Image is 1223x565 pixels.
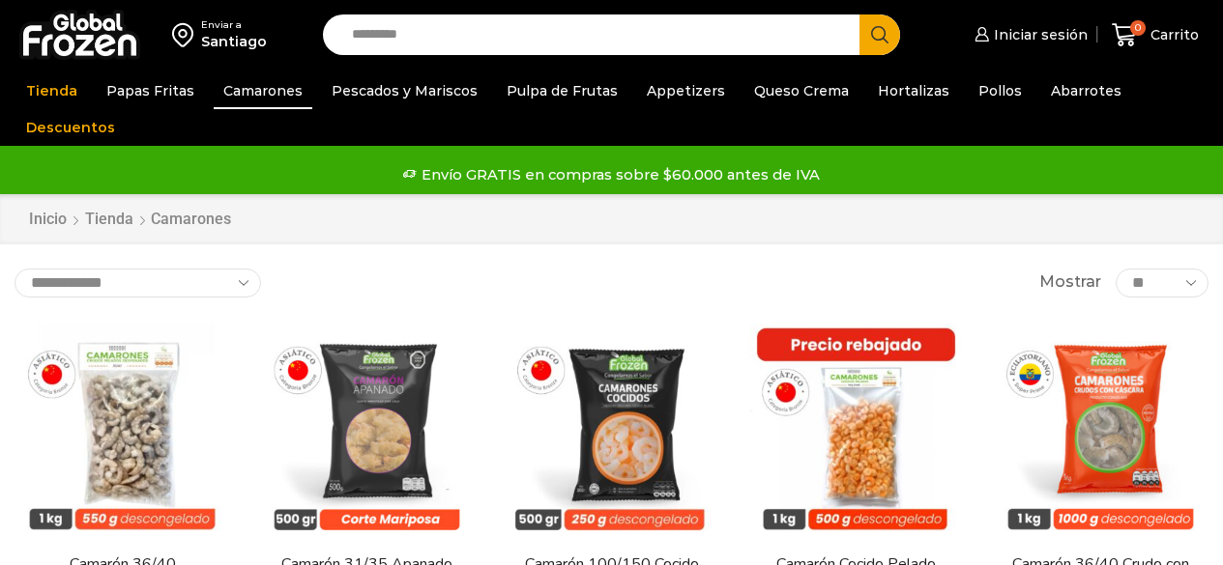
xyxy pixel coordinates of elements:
div: Enviar a [201,18,267,32]
a: Tienda [16,72,87,109]
button: Search button [859,14,900,55]
h1: Camarones [151,210,231,228]
div: Santiago [201,32,267,51]
a: Inicio [28,209,68,231]
a: Queso Crema [744,72,859,109]
a: Pollos [969,72,1032,109]
a: Pescados y Mariscos [322,72,487,109]
span: 0 [1130,20,1146,36]
span: Iniciar sesión [989,25,1088,44]
nav: Breadcrumb [28,209,231,231]
a: Descuentos [16,109,125,146]
select: Pedido de la tienda [15,268,261,297]
a: Camarones [214,72,312,109]
a: Iniciar sesión [970,15,1088,54]
img: address-field-icon.svg [172,18,201,51]
a: Abarrotes [1041,72,1131,109]
span: Carrito [1146,25,1199,44]
a: Tienda [84,209,134,231]
a: Hortalizas [868,72,959,109]
a: Papas Fritas [97,72,204,109]
span: Mostrar [1039,271,1101,294]
a: Pulpa de Frutas [497,72,627,109]
a: Appetizers [637,72,735,109]
a: 0 Carrito [1107,13,1204,58]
